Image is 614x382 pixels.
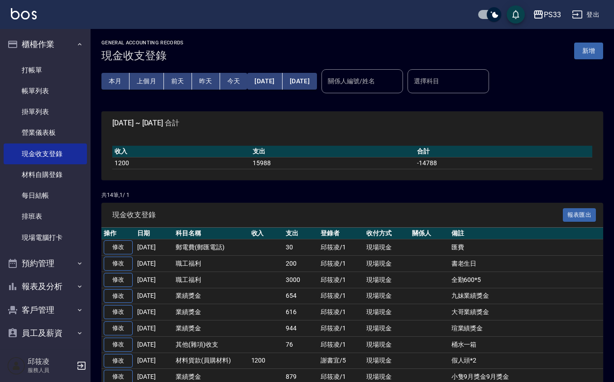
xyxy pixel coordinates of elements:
[101,228,135,239] th: 操作
[173,336,249,353] td: 其他(雜項)收支
[101,191,603,199] p: 共 14 筆, 1 / 1
[135,256,173,272] td: [DATE]
[283,272,318,288] td: 3000
[247,73,282,90] button: [DATE]
[104,305,133,319] a: 修改
[283,288,318,304] td: 654
[173,304,249,320] td: 業績獎金
[101,73,130,90] button: 本月
[112,210,563,220] span: 現金收支登錄
[104,354,133,368] a: 修改
[544,9,561,20] div: PS33
[135,272,173,288] td: [DATE]
[574,46,603,55] a: 新增
[364,304,410,320] td: 現場現金
[104,273,133,287] a: 修改
[507,5,525,24] button: save
[318,336,364,353] td: 邱筱凌/1
[104,321,133,335] a: 修改
[283,228,318,239] th: 支出
[283,336,318,353] td: 76
[135,239,173,256] td: [DATE]
[164,73,192,90] button: 前天
[364,239,410,256] td: 現場現金
[318,353,364,369] td: 謝書宜/5
[4,143,87,164] a: 現金收支登錄
[283,320,318,337] td: 944
[173,239,249,256] td: 郵電費(郵匯電話)
[529,5,565,24] button: PS33
[135,353,173,369] td: [DATE]
[4,164,87,185] a: 材料自購登錄
[220,73,248,90] button: 今天
[135,304,173,320] td: [DATE]
[4,275,87,298] button: 報表及分析
[135,336,173,353] td: [DATE]
[135,228,173,239] th: 日期
[101,49,184,62] h3: 現金收支登錄
[364,336,410,353] td: 現場現金
[563,210,596,219] a: 報表匯出
[318,272,364,288] td: 邱筱凌/1
[364,320,410,337] td: 現場現金
[112,157,250,169] td: 1200
[173,228,249,239] th: 科目名稱
[4,122,87,143] a: 營業儀表板
[364,256,410,272] td: 現場現金
[173,288,249,304] td: 業績獎金
[104,240,133,254] a: 修改
[173,272,249,288] td: 職工福利
[104,289,133,303] a: 修改
[4,185,87,206] a: 每日結帳
[364,228,410,239] th: 收付方式
[318,304,364,320] td: 邱筱凌/1
[4,60,87,81] a: 打帳單
[318,288,364,304] td: 邱筱凌/1
[283,304,318,320] td: 616
[364,288,410,304] td: 現場現金
[318,239,364,256] td: 邱筱凌/1
[249,228,284,239] th: 收入
[415,146,592,158] th: 合計
[173,320,249,337] td: 業績獎金
[318,320,364,337] td: 邱筱凌/1
[364,353,410,369] td: 現場現金
[250,157,415,169] td: 15988
[104,338,133,352] a: 修改
[410,228,449,239] th: 關係人
[112,146,250,158] th: 收入
[283,73,317,90] button: [DATE]
[4,206,87,227] a: 排班表
[250,146,415,158] th: 支出
[4,252,87,275] button: 預約管理
[130,73,164,90] button: 上個月
[415,157,592,169] td: -14788
[4,81,87,101] a: 帳單列表
[104,257,133,271] a: 修改
[28,366,74,374] p: 服務人員
[568,6,603,23] button: 登出
[135,288,173,304] td: [DATE]
[4,101,87,122] a: 掛單列表
[4,321,87,345] button: 員工及薪資
[249,353,284,369] td: 1200
[318,228,364,239] th: 登錄者
[28,357,74,366] h5: 邱筱凌
[283,256,318,272] td: 200
[112,119,592,128] span: [DATE] ~ [DATE] 合計
[574,43,603,59] button: 新增
[192,73,220,90] button: 昨天
[7,357,25,375] img: Person
[4,227,87,248] a: 現場電腦打卡
[173,353,249,369] td: 材料貨款(員購材料)
[364,272,410,288] td: 現場現金
[283,239,318,256] td: 30
[4,33,87,56] button: 櫃檯作業
[173,256,249,272] td: 職工福利
[4,298,87,322] button: 客戶管理
[11,8,37,19] img: Logo
[563,208,596,222] button: 報表匯出
[101,40,184,46] h2: GENERAL ACCOUNTING RECORDS
[135,320,173,337] td: [DATE]
[318,256,364,272] td: 邱筱凌/1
